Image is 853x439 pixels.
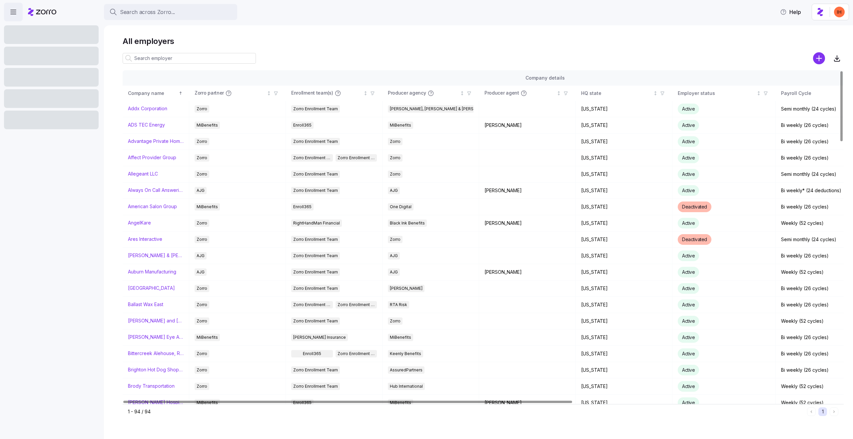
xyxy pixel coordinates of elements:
span: Deactivated [682,236,707,242]
a: [PERSON_NAME] Eye Associates [128,334,184,341]
span: One Digital [390,203,412,211]
span: Enrollment team(s) [291,90,333,97]
th: Producer agentNot sorted [479,86,576,101]
td: [US_STATE] [576,313,672,329]
span: Zorro [197,383,207,390]
span: Zorro [390,317,401,325]
span: Zorro Enrollment Experts [338,154,375,162]
span: Zorro Enrollment Team [293,187,338,194]
a: Brody Transportation [128,383,175,390]
span: Zorro [390,236,401,243]
a: American Salon Group [128,204,177,210]
span: MiBenefits [197,203,218,211]
a: Bittercreek Alehouse, Red Feather Lounge, Diablo & Sons Saloon [128,350,184,357]
span: Active [682,122,695,128]
td: [PERSON_NAME] [479,215,576,231]
div: Payroll Cycle [781,90,852,97]
span: Zorro [197,366,207,374]
span: Active [682,171,695,177]
span: RightHandMan Financial [293,219,340,227]
span: Zorro Enrollment Team [338,350,375,357]
img: f3711480c2c985a33e19d88a07d4c111 [834,7,845,17]
span: Zorro Enrollment Team [293,154,331,162]
span: [PERSON_NAME], [PERSON_NAME] & [PERSON_NAME] [390,105,494,113]
a: [GEOGRAPHIC_DATA] [128,285,175,292]
button: Next page [830,407,838,416]
span: Zorro [197,138,207,145]
a: [PERSON_NAME] & [PERSON_NAME]'s [128,252,184,259]
div: Company name [128,90,177,97]
button: Search across Zorro... [104,4,237,20]
td: [US_STATE] [576,117,672,134]
span: MiBenefits [197,122,218,129]
a: Affect Provider Group [128,155,176,161]
span: Enroll365 [293,203,312,211]
span: Search across Zorro... [120,8,175,16]
span: AJG [197,268,205,276]
div: 1 - 94 / 94 [128,408,804,415]
td: [US_STATE] [576,280,672,297]
span: Zorro [390,171,401,178]
span: Zorro [197,350,207,357]
span: AJG [197,252,205,259]
button: Help [775,5,806,19]
span: AssuredPartners [390,366,423,374]
span: Zorro Enrollment Team [293,105,338,113]
span: Active [682,367,695,373]
span: Black Ink Benefits [390,219,425,227]
td: [PERSON_NAME] [479,117,576,134]
span: MiBenefits [197,334,218,341]
div: HQ state [581,90,652,97]
span: AJG [390,252,398,259]
a: Advantage Private Home Care [128,138,184,145]
a: Ares Interactive [128,236,162,243]
span: Zorro [390,138,401,145]
span: Zorro [197,285,207,292]
td: [US_STATE] [576,150,672,166]
span: MiBenefits [197,399,218,406]
h1: All employers [123,36,844,46]
span: Enroll365 [293,399,312,406]
span: Zorro Enrollment Team [293,285,338,292]
span: Zorro Enrollment Team [293,317,338,325]
span: Active [682,188,695,193]
div: Not sorted [653,91,658,96]
td: [US_STATE] [576,378,672,395]
td: [PERSON_NAME] [479,395,576,411]
span: Zorro [197,219,207,227]
span: Active [682,106,695,112]
td: [US_STATE] [576,248,672,264]
th: Company nameSorted ascending [123,86,189,101]
div: Sorted ascending [178,91,183,96]
td: [US_STATE] [576,183,672,199]
span: Zorro Enrollment Team [293,366,338,374]
span: Zorro [390,154,401,162]
div: Not sorted [267,91,271,96]
div: Employer status [678,90,755,97]
span: [PERSON_NAME] [390,285,423,292]
a: ADS TEC Energy [128,122,165,129]
th: HQ stateNot sorted [576,86,672,101]
button: Previous page [807,407,816,416]
input: Search employer [123,53,256,64]
td: [US_STATE] [576,199,672,215]
a: Brighton Hot Dog Shoppe [128,367,184,373]
td: [US_STATE] [576,215,672,231]
a: Always On Call Answering Service [128,187,184,194]
span: Help [780,8,801,16]
span: Producer agent [484,90,519,97]
span: Zorro [197,154,207,162]
span: Active [682,220,695,226]
td: [US_STATE] [576,362,672,378]
td: [US_STATE] [576,297,672,313]
a: Addx Corporation [128,106,167,112]
span: Zorro Enrollment Team [293,268,338,276]
th: Zorro partnerNot sorted [189,86,286,101]
span: Zorro [197,301,207,308]
span: Deactivated [682,204,707,210]
span: AJG [390,187,398,194]
span: MiBenefits [390,334,411,341]
td: [US_STATE] [576,395,672,411]
span: Active [682,318,695,324]
span: Producer agency [388,90,426,97]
